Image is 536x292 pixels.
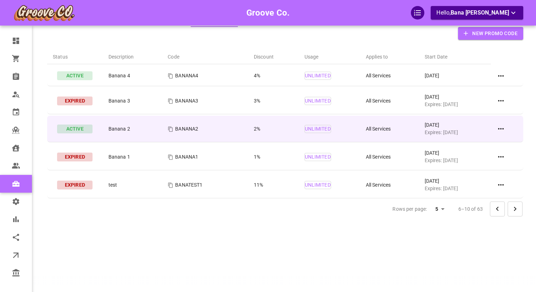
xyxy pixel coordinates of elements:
[419,47,491,64] th: Start Date
[108,125,157,133] p: Banana 2
[254,125,293,133] p: 2%
[168,153,242,161] p: BANANA1
[425,101,458,107] span: Expires: [DATE]
[248,47,299,64] th: Discount
[305,97,331,105] button: Unlimited
[305,72,331,79] p: Unlimited
[425,130,458,135] span: Expires: [DATE]
[366,153,413,161] p: All Services
[425,93,486,108] p: [DATE]
[168,72,242,79] p: BANANA4
[431,6,523,20] button: Hello,Bana [PERSON_NAME]
[411,6,424,20] div: QuickStart Guide
[168,98,173,104] svg: Copy BANANA3
[425,72,486,79] p: [DATE]
[305,153,331,161] button: Unlimited
[508,202,523,216] button: Go to next page
[162,47,248,64] th: Code
[246,6,290,20] h6: Groove Co.
[451,9,509,16] span: Bana [PERSON_NAME]
[108,153,157,161] p: Banana 1
[254,72,293,79] p: 4%
[168,154,173,160] svg: Copy BANANA1
[168,97,242,105] p: BANANA3
[108,97,157,105] p: Banana 3
[57,97,93,105] p: Expired
[425,121,486,136] p: [DATE]
[458,205,483,213] p: 6–10 of 63
[168,182,173,188] svg: Copy BANATEST1
[366,181,413,189] p: All Services
[305,72,331,80] button: Unlimited
[254,153,293,161] p: 1%
[425,158,458,163] span: Expires: [DATE]
[47,47,103,64] th: Status
[108,181,157,189] p: test
[430,204,447,214] div: 5
[254,181,293,189] p: 11%
[108,72,157,79] p: Banana 4
[57,153,93,161] p: Expired
[57,125,93,133] p: Active
[168,181,242,189] p: BANATEST1
[490,202,505,216] button: Go to previous page
[305,125,331,133] button: Unlimited
[360,47,419,64] th: Applies to
[57,71,93,80] p: Active
[57,181,93,189] p: Expired
[392,205,427,213] p: Rows per page:
[366,97,413,105] p: All Services
[425,177,486,192] p: [DATE]
[366,72,413,79] p: All Services
[458,27,523,40] button: New Promo Code
[168,125,242,133] p: BANANA2
[425,149,486,164] p: [DATE]
[299,47,360,64] th: Usage
[168,73,173,79] svg: Copy BANANA4
[366,125,413,133] p: All Services
[103,47,162,64] th: Description
[436,9,518,17] p: Hello,
[168,126,173,132] svg: Copy BANANA2
[305,181,331,189] button: Unlimited
[425,186,458,191] span: Expires: [DATE]
[13,4,75,22] img: company-logo
[254,97,293,105] p: 3%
